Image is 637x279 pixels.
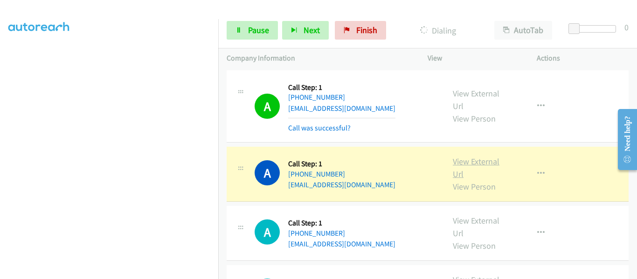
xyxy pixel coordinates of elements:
a: View External Url [453,215,499,238]
div: Delay between calls (in seconds) [573,25,616,33]
button: Next [282,21,329,40]
a: View External Url [453,156,499,179]
a: View Person [453,181,496,192]
h5: Call Step: 1 [288,218,395,228]
a: Finish [335,21,386,40]
a: [EMAIL_ADDRESS][DOMAIN_NAME] [288,239,395,248]
a: [EMAIL_ADDRESS][DOMAIN_NAME] [288,104,395,113]
a: [PHONE_NUMBER] [288,229,345,238]
p: View [428,53,520,64]
p: Actions [537,53,629,64]
h5: Call Step: 1 [288,159,395,169]
h1: A [255,94,280,119]
a: View Person [453,240,496,251]
span: Next [304,25,320,35]
a: Call was successful? [288,123,351,132]
iframe: Resource Center [610,102,637,177]
h5: Call Step: 1 [288,83,395,92]
h1: A [255,219,280,245]
span: Finish [356,25,377,35]
a: [PHONE_NUMBER] [288,170,345,178]
h1: A [255,160,280,185]
a: [PHONE_NUMBER] [288,93,345,102]
p: Company Information [227,53,411,64]
div: 0 [624,21,629,34]
a: View External Url [453,88,499,111]
div: The call is yet to be attempted [255,219,280,245]
a: Pause [227,21,278,40]
a: View Person [453,113,496,124]
p: Dialing [399,24,478,37]
button: AutoTab [494,21,552,40]
a: [EMAIL_ADDRESS][DOMAIN_NAME] [288,180,395,189]
span: Pause [248,25,269,35]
